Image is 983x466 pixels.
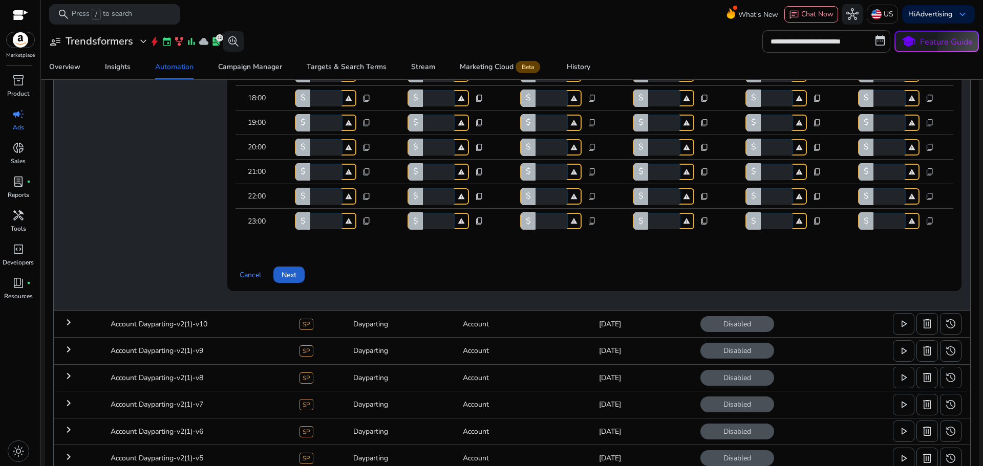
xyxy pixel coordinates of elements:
button: delete [916,313,938,335]
span: Cancel [240,270,261,280]
mat-icon: warning [908,217,915,225]
span: $ [301,117,306,128]
span: $ [413,216,418,227]
span: content_copy [813,168,821,176]
p: Marketplace [6,52,35,59]
span: Disabled [700,370,774,386]
span: SP [300,372,313,384]
mat-icon: warning [908,144,915,151]
span: $ [751,93,756,103]
td: [DATE] [591,418,693,445]
mat-icon: warning [796,193,803,200]
div: 12 [216,34,223,41]
span: content_copy [700,192,709,201]
td: [DATE] [591,364,693,391]
mat-icon: warning [458,119,465,126]
span: handyman [12,209,25,221]
span: content_copy [588,94,596,102]
td: [DATE] [591,391,693,418]
button: schoolFeature Guide [894,31,979,52]
span: content_copy [588,192,596,201]
span: SP [300,319,313,330]
div: Insights [105,63,131,71]
td: Dayparting [345,391,455,418]
mat-icon: warning [908,119,915,126]
span: content_copy [362,192,371,201]
span: content_copy [475,94,483,102]
span: content_copy [700,217,709,225]
td: Account Dayparting-v2(1)-v9 [102,338,291,364]
span: $ [301,216,306,227]
mat-icon: warning [458,95,465,102]
span: content_copy [813,143,821,151]
span: SP [300,399,313,410]
span: code_blocks [12,243,25,255]
span: content_copy [813,217,821,225]
span: content_copy [588,119,596,127]
span: content_copy [813,192,821,201]
button: play_arrow [893,367,914,388]
mat-icon: warning [570,193,578,200]
span: $ [751,142,756,152]
td: [DATE] [591,310,693,337]
b: Advertising [915,9,952,19]
button: history [940,340,961,362]
mat-icon: keyboard_arrow_right [62,370,75,382]
span: $ [301,142,306,152]
mat-icon: warning [345,95,352,102]
td: Account Dayparting-v2(1)-v8 [102,364,291,391]
span: lab_profile [211,36,221,47]
td: Account [455,364,591,391]
div: Marketing Cloud [460,63,542,71]
span: search_insights [227,35,240,48]
span: history [945,345,957,357]
mat-icon: warning [458,168,465,175]
span: $ [638,117,644,128]
span: Chat Now [801,9,834,19]
mat-icon: warning [345,144,352,151]
mat-cell: 18:00 [236,86,287,110]
td: Account Dayparting-v2(1)-v6 [102,418,291,445]
span: content_copy [588,217,596,225]
span: content_copy [926,217,934,225]
p: US [884,5,893,23]
span: $ [301,166,306,177]
span: $ [526,191,531,202]
span: $ [526,142,531,152]
button: chatChat Now [784,6,838,23]
span: $ [751,216,756,227]
mat-icon: warning [683,144,690,151]
p: Sales [11,157,26,166]
span: $ [413,191,418,202]
div: Automation [155,63,194,71]
span: bar_chart [186,36,197,47]
mat-icon: warning [345,193,352,200]
span: content_copy [813,94,821,102]
span: $ [413,93,418,103]
span: delete [921,398,933,411]
span: content_copy [362,94,371,102]
mat-icon: warning [345,217,352,225]
mat-icon: warning [683,217,690,225]
button: delete [916,367,938,388]
span: content_copy [362,143,371,151]
mat-icon: warning [796,119,803,126]
span: $ [864,117,869,128]
mat-icon: warning [683,95,690,102]
span: Next [282,270,296,280]
mat-cell: 19:00 [236,110,287,135]
span: hub [846,8,859,20]
mat-icon: warning [458,193,465,200]
mat-icon: warning [683,193,690,200]
mat-cell: 22:00 [236,184,287,209]
td: Account Dayparting-v2(1)-v7 [102,391,291,418]
button: history [940,313,961,335]
span: $ [526,93,531,103]
span: lab_profile [12,175,25,188]
span: $ [413,117,418,128]
mat-icon: warning [796,144,803,151]
mat-icon: warning [570,217,578,225]
span: SP [300,345,313,357]
mat-icon: warning [908,95,915,102]
span: book_4 [12,277,25,289]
